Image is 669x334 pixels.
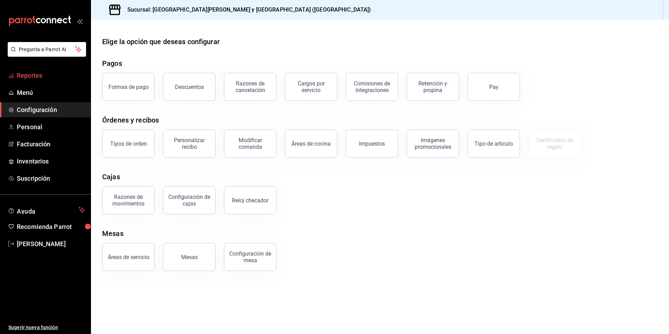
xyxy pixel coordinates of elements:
[17,88,85,97] span: Menú
[163,186,216,214] button: Configuración de cajas
[102,58,122,69] div: Pagos
[407,130,459,158] button: Imágenes promocionales
[8,324,85,331] span: Sugerir nueva función
[122,6,371,14] h3: Sucursal: [GEOGRAPHIC_DATA][PERSON_NAME] y [GEOGRAPHIC_DATA] ([GEOGRAPHIC_DATA])
[489,84,499,90] div: Pay
[411,137,455,150] div: Imágenes promocionales
[108,84,149,90] div: Formas de pago
[17,122,85,132] span: Personal
[228,250,272,264] div: Configuración de mesa
[467,130,520,158] button: Tipo de artículo
[102,36,220,47] div: Elige la opción que deseas configurar
[107,194,150,207] div: Razones de movimientos
[228,137,272,150] div: Modificar comanda
[232,197,268,204] div: Reloj checador
[228,80,272,93] div: Razones de cancelación
[528,130,581,158] button: Certificados de regalo
[346,73,398,101] button: Comisiones de integraciones
[285,73,337,101] button: Cargos por servicio
[5,51,86,58] a: Pregunta a Parrot AI
[285,130,337,158] button: Áreas de cocina
[163,243,216,271] button: Mesas
[533,137,576,150] div: Certificados de regalo
[224,130,276,158] button: Modificar comanda
[467,73,520,101] button: Pay
[102,186,155,214] button: Razones de movimientos
[17,206,76,214] span: Ayuda
[359,140,385,147] div: Impuestos
[175,84,204,90] div: Descuentos
[291,140,331,147] div: Áreas de cocina
[102,115,159,125] div: Órdenes y recibos
[17,105,85,114] span: Configuración
[17,239,85,249] span: [PERSON_NAME]
[163,73,216,101] button: Descuentos
[77,18,83,24] button: open_drawer_menu
[224,243,276,271] button: Configuración de mesa
[102,130,155,158] button: Tipos de orden
[102,73,155,101] button: Formas de pago
[411,80,455,93] div: Retención y propina
[474,140,513,147] div: Tipo de artículo
[102,228,124,239] div: Mesas
[181,254,198,260] div: Mesas
[17,222,85,231] span: Recomienda Parrot
[407,73,459,101] button: Retención y propina
[350,80,394,93] div: Comisiones de integraciones
[17,156,85,166] span: Inventarios
[163,130,216,158] button: Personalizar recibo
[224,186,276,214] button: Reloj checador
[102,243,155,271] button: Áreas de servicio
[8,42,86,57] button: Pregunta a Parrot AI
[102,172,120,182] div: Cajas
[289,80,333,93] div: Cargos por servicio
[168,194,211,207] div: Configuración de cajas
[168,137,211,150] div: Personalizar recibo
[19,46,75,53] span: Pregunta a Parrot AI
[110,140,147,147] div: Tipos de orden
[346,130,398,158] button: Impuestos
[108,254,149,260] div: Áreas de servicio
[17,174,85,183] span: Suscripción
[17,71,85,80] span: Reportes
[17,139,85,149] span: Facturación
[224,73,276,101] button: Razones de cancelación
